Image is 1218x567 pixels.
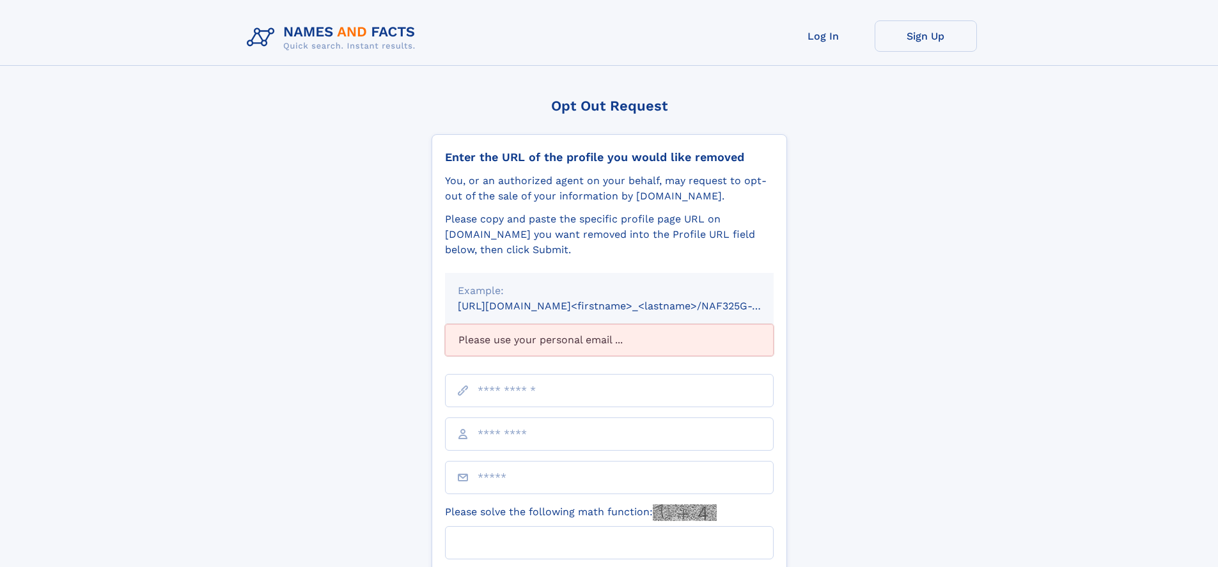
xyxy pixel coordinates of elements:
div: You, or an authorized agent on your behalf, may request to opt-out of the sale of your informatio... [445,173,774,204]
img: Logo Names and Facts [242,20,426,55]
div: Please use your personal email ... [445,324,774,356]
a: Sign Up [875,20,977,52]
div: Opt Out Request [432,98,787,114]
div: Enter the URL of the profile you would like removed [445,150,774,164]
div: Please copy and paste the specific profile page URL on [DOMAIN_NAME] you want removed into the Pr... [445,212,774,258]
small: [URL][DOMAIN_NAME]<firstname>_<lastname>/NAF325G-xxxxxxxx [458,300,798,312]
label: Please solve the following math function: [445,504,717,521]
a: Log In [772,20,875,52]
div: Example: [458,283,761,299]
